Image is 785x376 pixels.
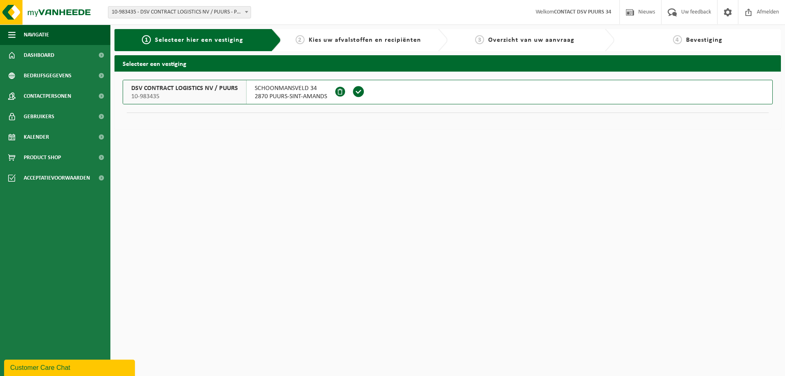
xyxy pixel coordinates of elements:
span: 10-983435 - DSV CONTRACT LOGISTICS NV / PUURS - PUURS-SINT-AMANDS [108,6,251,18]
strong: CONTACT DSV PUURS 34 [554,9,611,15]
button: DSV CONTRACT LOGISTICS NV / PUURS 10-983435 SCHOONMANSVELD 342870 PUURS-SINT-AMANDS [123,80,773,104]
span: SCHOONMANSVELD 34 [255,84,327,92]
span: Navigatie [24,25,49,45]
span: Gebruikers [24,106,54,127]
span: Product Shop [24,147,61,168]
span: 1 [142,35,151,44]
span: Contactpersonen [24,86,71,106]
span: Overzicht van uw aanvraag [488,37,574,43]
span: 3 [475,35,484,44]
span: 2870 PUURS-SINT-AMANDS [255,92,327,101]
span: DSV CONTRACT LOGISTICS NV / PUURS [131,84,238,92]
span: 2 [296,35,305,44]
h2: Selecteer een vestiging [114,55,781,71]
span: 10-983435 - DSV CONTRACT LOGISTICS NV / PUURS - PUURS-SINT-AMANDS [108,7,251,18]
span: Bedrijfsgegevens [24,65,72,86]
span: Acceptatievoorwaarden [24,168,90,188]
span: 10-983435 [131,92,238,101]
span: Dashboard [24,45,54,65]
iframe: chat widget [4,358,137,376]
span: 4 [673,35,682,44]
span: Bevestiging [686,37,722,43]
span: Kies uw afvalstoffen en recipiënten [309,37,421,43]
span: Selecteer hier een vestiging [155,37,243,43]
span: Kalender [24,127,49,147]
